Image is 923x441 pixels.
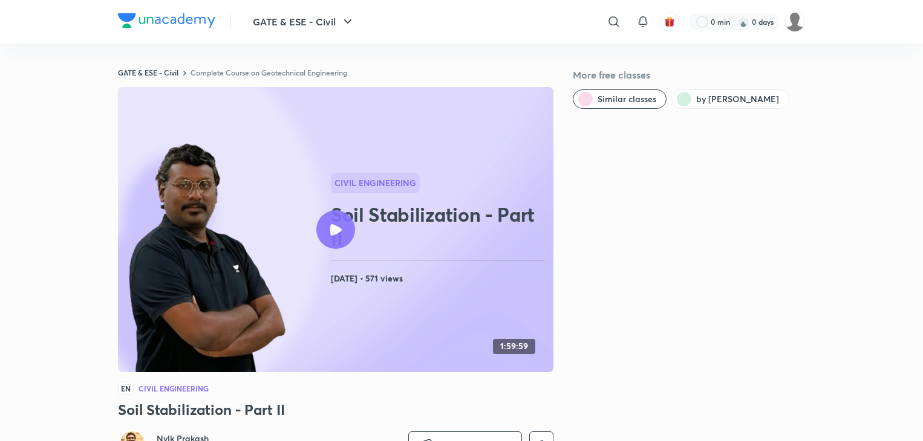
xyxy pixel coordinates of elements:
button: by Nvlk Prakash [671,89,789,109]
img: avatar [664,16,675,27]
h3: Soil Stabilization - Part II [118,400,553,419]
button: Similar classes [573,89,667,109]
h5: More free classes [573,68,805,82]
h4: Civil Engineering [139,385,209,392]
button: avatar [660,12,679,31]
img: Company Logo [118,13,215,28]
span: by Nvlk Prakash [696,93,779,105]
span: Similar classes [598,93,656,105]
h4: [DATE] • 571 views [331,271,549,286]
img: streak [737,16,749,28]
span: EN [118,382,134,395]
a: Complete Course on Geotechnical Engineering [191,68,347,77]
a: Company Logo [118,13,215,31]
h4: 1:59:59 [500,341,528,352]
button: GATE & ESE - Civil [246,10,362,34]
a: GATE & ESE - Civil [118,68,178,77]
img: siddhardha NITW [784,11,805,32]
h2: Soil Stabilization - Part II [331,202,549,251]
